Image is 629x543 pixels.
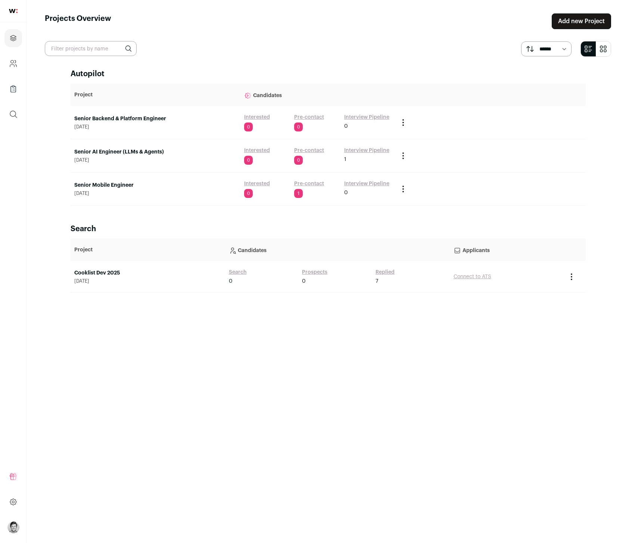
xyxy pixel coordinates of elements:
h2: Search [71,224,586,234]
input: Filter projects by name [45,41,137,56]
span: 0 [229,277,233,285]
button: Project Actions [399,151,408,160]
button: Project Actions [399,118,408,127]
button: Open dropdown [7,521,19,533]
span: 0 [344,189,348,196]
p: Candidates [229,242,446,257]
a: Company and ATS Settings [4,55,22,72]
button: Project Actions [567,272,576,281]
span: 0 [244,156,253,165]
a: Interview Pipeline [344,180,389,187]
a: Cooklist Dev 2025 [74,269,221,277]
p: Project [74,246,221,254]
a: Projects [4,29,22,47]
a: Pre-contact [294,180,324,187]
span: 1 [294,189,303,198]
a: Pre-contact [294,147,324,154]
a: Interested [244,180,270,187]
span: 0 [294,156,303,165]
a: Pre-contact [294,114,324,121]
a: Connect to ATS [454,274,491,279]
span: 0 [244,189,253,198]
p: Applicants [454,242,560,257]
h2: Autopilot [71,69,586,79]
span: 0 [294,122,303,131]
img: 606302-medium_jpg [7,521,19,533]
a: Interview Pipeline [344,114,389,121]
a: Senior Backend & Platform Engineer [74,115,237,122]
span: 0 [344,122,348,130]
img: wellfound-shorthand-0d5821cbd27db2630d0214b213865d53afaa358527fdda9d0ea32b1df1b89c2c.svg [9,9,18,13]
h1: Projects Overview [45,13,111,29]
span: 0 [244,122,253,131]
a: Interview Pipeline [344,147,389,154]
p: Project [74,91,237,99]
span: [DATE] [74,124,237,130]
span: 7 [376,277,378,285]
a: Prospects [302,269,327,276]
a: Company Lists [4,80,22,98]
button: Project Actions [399,184,408,193]
a: Add new Project [552,13,611,29]
span: 0 [302,277,306,285]
span: [DATE] [74,278,221,284]
a: Replied [376,269,395,276]
span: [DATE] [74,157,237,163]
span: [DATE] [74,190,237,196]
a: Senior Mobile Engineer [74,181,237,189]
a: Search [229,269,247,276]
a: Interested [244,147,270,154]
a: Interested [244,114,270,121]
span: 1 [344,156,346,163]
a: Senior AI Engineer (LLMs & Agents) [74,148,237,156]
p: Candidates [244,87,391,102]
